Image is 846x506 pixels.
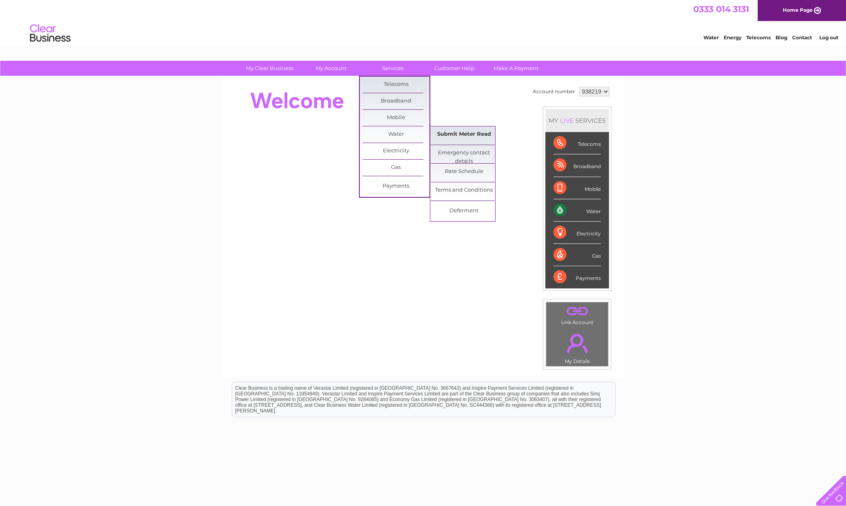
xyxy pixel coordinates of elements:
div: LIVE [558,117,575,124]
a: Telecoms [363,77,429,93]
a: Services [359,61,426,76]
a: Submit Meter Read [431,126,498,143]
a: Customer Help [421,61,488,76]
a: . [548,329,606,357]
a: Make A Payment [483,61,549,76]
div: Water [553,199,601,222]
a: Deferment [431,203,498,219]
div: Payments [553,266,601,288]
a: Water [363,126,429,143]
a: Water [703,34,719,41]
a: Gas [363,160,429,176]
a: . [548,304,606,318]
div: Clear Business is a trading name of Verastar Limited (registered in [GEOGRAPHIC_DATA] No. 3667643... [232,4,615,39]
a: Payments [363,178,429,194]
a: Electricity [363,143,429,159]
a: Terms and Conditions [431,182,498,199]
a: Blog [775,34,787,41]
a: Rate Schedule [431,164,498,180]
div: Telecoms [553,132,601,154]
div: Electricity [553,222,601,244]
div: Gas [553,244,601,266]
a: 0333 014 3131 [693,4,749,14]
a: Telecoms [746,34,771,41]
a: Energy [724,34,741,41]
td: Account number [531,85,577,98]
td: Link Account [546,302,609,327]
a: Broadband [363,93,429,109]
a: Emergency contact details [431,145,498,161]
a: Contact [792,34,812,41]
img: logo.png [30,21,71,46]
a: My Account [298,61,365,76]
a: Mobile [363,110,429,126]
a: Log out [819,34,838,41]
div: Mobile [553,177,601,199]
td: My Details [546,327,609,367]
a: My Clear Business [236,61,303,76]
div: MY SERVICES [545,109,609,132]
div: Broadband [553,154,601,177]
